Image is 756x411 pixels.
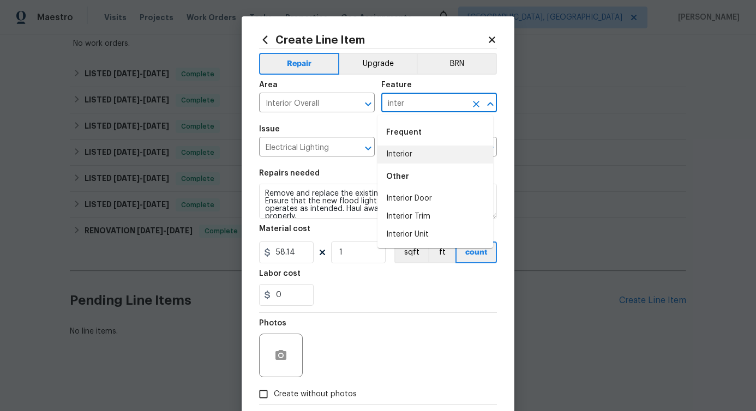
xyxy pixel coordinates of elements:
[259,170,320,177] h5: Repairs needed
[274,389,357,400] span: Create without photos
[259,81,278,89] h5: Area
[259,125,280,133] h5: Issue
[259,184,497,219] textarea: Remove and replace the existing exterior flood light with new. Ensure that the new flood light fi...
[377,164,493,190] div: Other
[381,81,412,89] h5: Feature
[394,241,428,263] button: sqft
[377,146,493,164] li: Interior
[377,190,493,208] li: Interior Door
[259,319,286,327] h5: Photos
[339,53,417,75] button: Upgrade
[361,141,376,156] button: Open
[259,225,310,233] h5: Material cost
[377,208,493,226] li: Interior Trim
[483,96,498,112] button: Close
[377,226,493,244] li: Interior Unit
[417,53,497,75] button: BRN
[361,96,376,112] button: Open
[259,34,487,46] h2: Create Line Item
[455,241,497,263] button: count
[469,96,484,112] button: Clear
[259,270,301,277] h5: Labor cost
[377,119,493,146] div: Frequent
[428,241,455,263] button: ft
[259,53,339,75] button: Repair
